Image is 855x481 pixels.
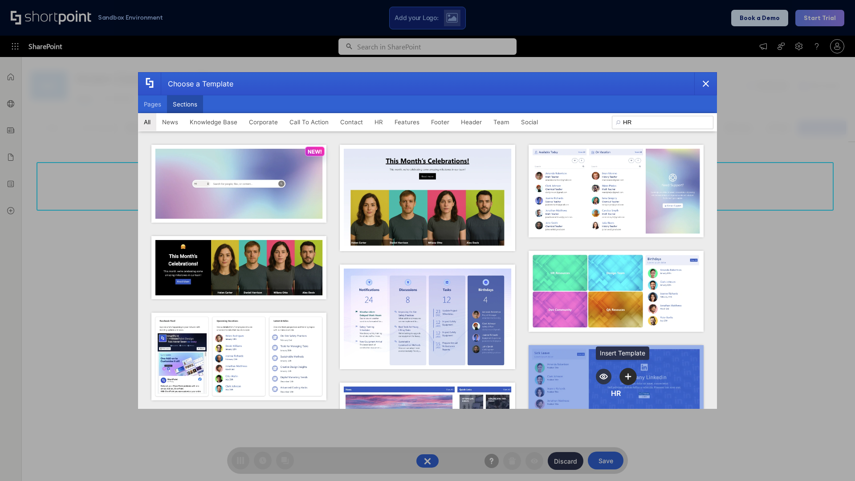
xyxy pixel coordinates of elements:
[167,95,203,113] button: Sections
[334,113,369,131] button: Contact
[389,113,425,131] button: Features
[369,113,389,131] button: HR
[138,95,167,113] button: Pages
[488,113,515,131] button: Team
[138,72,717,409] div: template selector
[515,113,544,131] button: Social
[161,73,233,95] div: Choose a Template
[156,113,184,131] button: News
[184,113,243,131] button: Knowledge Base
[243,113,284,131] button: Corporate
[138,113,156,131] button: All
[810,438,855,481] iframe: Chat Widget
[455,113,488,131] button: Header
[308,148,322,155] p: NEW!
[612,116,713,129] input: Search
[425,113,455,131] button: Footer
[284,113,334,131] button: Call To Action
[611,389,621,398] div: HR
